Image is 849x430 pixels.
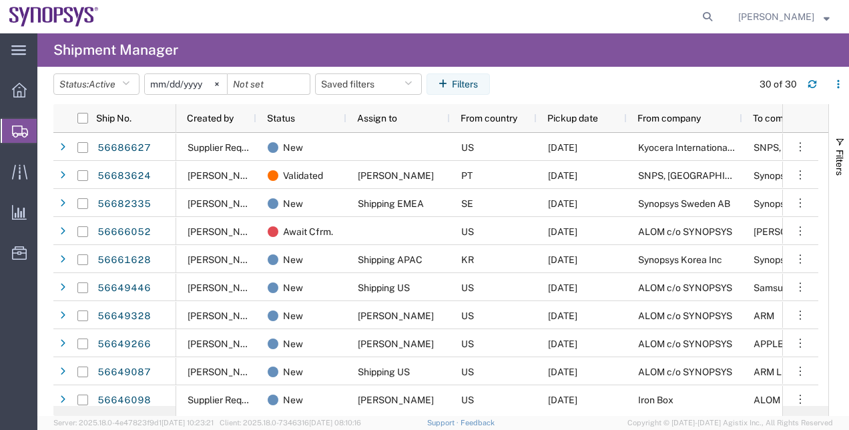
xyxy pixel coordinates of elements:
span: 08/29/2025 [548,395,577,405]
span: Rachelle Varela [738,9,814,24]
a: 56649266 [97,334,152,355]
a: 56661628 [97,250,152,271]
button: [PERSON_NAME] [738,9,830,25]
span: To company [753,113,804,124]
span: Jerry Domalanta [188,339,264,349]
span: ALOM c/o SYNOPSYS [638,367,732,377]
span: New [283,274,303,302]
button: Filters [427,73,490,95]
span: Jerry Domalanta [188,367,264,377]
div: 30 of 30 [760,77,797,91]
span: Iron Box [638,395,673,405]
span: 09/02/2025 [548,310,577,321]
span: Rachelle Varela [358,170,434,181]
span: From company [637,113,701,124]
span: 09/02/2025 [548,142,577,153]
span: Rafael Chacon [358,395,434,405]
span: SE [461,198,473,209]
span: Supplier Request [188,395,260,405]
span: Ship No. [96,113,131,124]
a: 56666052 [97,222,152,243]
span: 09/03/2025 [548,198,577,209]
span: New [283,330,303,358]
span: US [461,142,474,153]
a: Support [427,419,461,427]
span: ALOM c/o SYNOPSYS [638,310,732,321]
a: 56682335 [97,194,152,215]
span: Synopsys Sweden AB [638,198,730,209]
span: Server: 2025.18.0-4e47823f9d1 [53,419,214,427]
span: US [461,367,474,377]
h4: Shipment Manager [53,33,178,67]
span: 08/29/2025 [548,226,577,237]
span: Synopsys Inc [754,198,810,209]
span: US [461,226,474,237]
span: Kris Ford [358,310,434,321]
span: ALOM c/o SYNOPSYS [638,282,732,293]
span: Shipping US [358,282,410,293]
span: ARM [754,310,774,321]
span: US [461,282,474,293]
span: KR [461,254,474,265]
span: Kris Ford [358,339,434,349]
span: Jerry Domalanta [188,282,264,293]
span: Samsung Korea [754,282,822,293]
span: New [283,190,303,218]
span: ALOM c/o SYNOPSYS [638,226,732,237]
span: US [461,395,474,405]
a: Feedback [461,419,495,427]
a: 56649087 [97,362,152,383]
span: Shipping EMEA [358,198,424,209]
span: US [461,339,474,349]
span: APPLE [754,339,784,349]
span: Lisa Joo [188,254,264,265]
span: Synopsys Korea Inc [638,254,722,265]
span: Copyright © [DATE]-[DATE] Agistix Inc., All Rights Reserved [627,417,833,429]
span: Validated [283,162,323,190]
span: Fernanda Garcia [188,170,264,181]
a: 56646098 [97,390,152,411]
span: Faizan Qureshi [188,226,264,237]
span: 09/02/2025 [548,339,577,349]
span: Assign to [357,113,397,124]
span: Pickup date [547,113,598,124]
span: Active [89,79,115,89]
button: Saved filters [315,73,422,95]
span: Filters [834,150,845,176]
a: 56649446 [97,278,152,299]
span: Await Cfrm. [283,218,333,246]
span: New [283,246,303,274]
span: New [283,302,303,330]
img: logo [9,7,99,27]
span: [DATE] 08:10:16 [309,419,361,427]
input: Not set [228,74,310,94]
span: 09/02/2025 [548,367,577,377]
span: New [283,386,303,414]
span: 09/02/2025 [548,170,577,181]
span: PT [461,170,473,181]
span: 09/02/2025 [548,254,577,265]
span: Client: 2025.18.0-7346316 [220,419,361,427]
span: Kyocera International, Inc. [638,142,750,153]
span: ARM Limited [754,367,808,377]
a: 56686627 [97,138,152,159]
span: [DATE] 10:23:21 [162,419,214,427]
span: New [283,134,303,162]
span: ALOM c/o SYNOPSYS [638,339,732,349]
span: Status [267,113,295,124]
span: Created by [187,113,234,124]
span: Shipping US [358,367,410,377]
input: Not set [145,74,227,94]
a: 56683624 [97,166,152,187]
span: Shipping APAC [358,254,422,265]
span: Jerry Domalanta [188,310,264,321]
span: SNPS, Portugal Unipessoal, Lda. [638,170,834,181]
a: 56649328 [97,306,152,327]
span: US [461,310,474,321]
span: New [283,358,303,386]
span: From country [461,113,517,124]
span: Sweeney Trozell [188,198,264,209]
span: Supplier Request [188,142,260,153]
span: 09/02/2025 [548,282,577,293]
button: Status:Active [53,73,139,95]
